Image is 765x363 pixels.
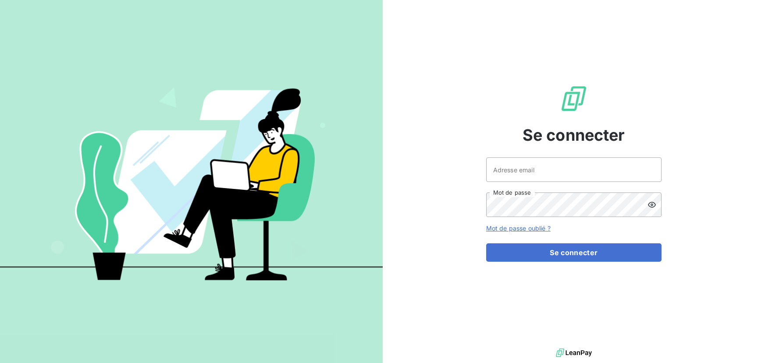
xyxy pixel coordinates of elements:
[560,85,588,113] img: Logo LeanPay
[486,157,662,182] input: placeholder
[556,346,592,359] img: logo
[523,123,625,147] span: Se connecter
[486,243,662,262] button: Se connecter
[486,224,551,232] a: Mot de passe oublié ?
